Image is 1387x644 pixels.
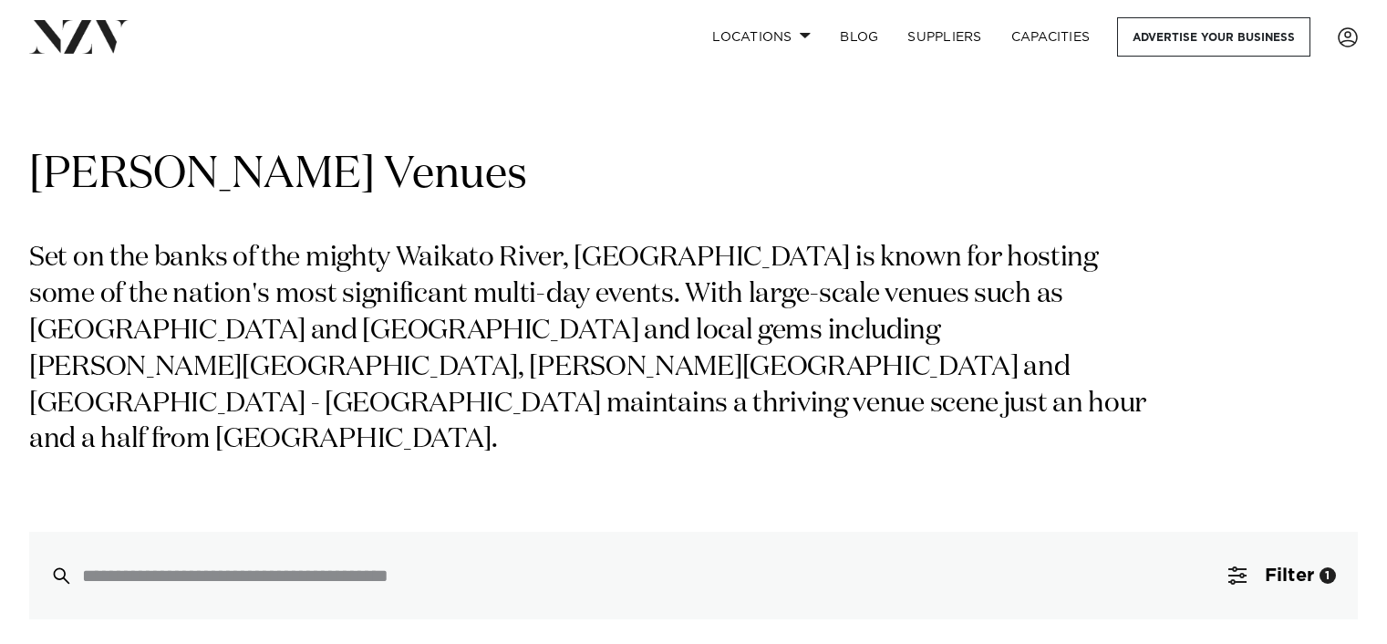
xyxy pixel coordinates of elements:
a: Capacities [997,17,1105,57]
button: Filter1 [1206,532,1358,619]
a: BLOG [825,17,893,57]
div: 1 [1320,567,1336,584]
h1: [PERSON_NAME] Venues [29,147,1358,204]
a: Locations [698,17,825,57]
a: SUPPLIERS [893,17,996,57]
a: Advertise your business [1117,17,1310,57]
span: Filter [1265,566,1314,585]
p: Set on the banks of the mighty Waikato River, [GEOGRAPHIC_DATA] is known for hosting some of the ... [29,241,1156,459]
img: nzv-logo.png [29,20,129,53]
